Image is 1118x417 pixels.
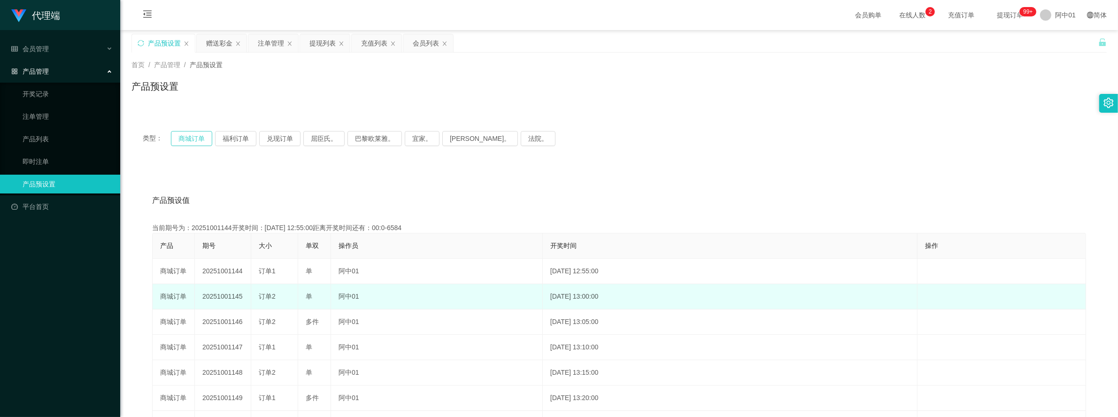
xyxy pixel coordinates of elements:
i: 图标： 同步 [138,40,144,46]
span: 产品预设值 [152,195,190,206]
span: 开奖时间 [550,242,577,249]
i: 图标： 关闭 [184,41,189,46]
span: 产品预设置 [190,61,223,69]
p: 2 [929,7,932,16]
span: 产品管理 [154,61,180,69]
sup: 2 [925,7,935,16]
span: 订单1 [259,267,276,275]
td: [DATE] 13:00:00 [543,284,918,309]
span: 订单1 [259,394,276,402]
td: 阿中01 [331,284,543,309]
div: 注单管理 [258,34,284,52]
span: 类型： [143,131,171,146]
td: [DATE] 13:20:00 [543,386,918,411]
span: 订单2 [259,318,276,325]
span: 单双 [306,242,319,249]
i: 图标： 关闭 [287,41,293,46]
td: 阿中01 [331,386,543,411]
a: 开奖记录 [23,85,113,103]
span: 期号 [202,242,216,249]
span: 产品 [160,242,173,249]
div: 产品预设置 [148,34,181,52]
button: 屈臣氏。 [303,131,345,146]
a: 产品预设置 [23,175,113,193]
td: 商城订单 [153,284,195,309]
span: 首页 [131,61,145,69]
font: 充值订单 [948,11,974,19]
div: 会员列表 [413,34,439,52]
td: [DATE] 13:10:00 [543,335,918,360]
font: 提现订单 [997,11,1023,19]
span: 单 [306,267,312,275]
font: 在线人数 [899,11,925,19]
div: 当前期号为：20251001144开奖时间：[DATE] 12:55:00距离开奖时间还有：00:0-6584 [152,223,1086,233]
a: 产品列表 [23,130,113,148]
button: 巴黎欧莱雅。 [347,131,402,146]
sup: 1211 [1019,7,1036,16]
td: 商城订单 [153,309,195,335]
button: 宜家。 [405,131,439,146]
td: 阿中01 [331,335,543,360]
button: 法院。 [521,131,555,146]
span: 单 [306,293,312,300]
td: [DATE] 13:05:00 [543,309,918,335]
font: 会员管理 [23,45,49,53]
td: [DATE] 12:55:00 [543,259,918,284]
td: 阿中01 [331,259,543,284]
div: 提现列表 [309,34,336,52]
span: 单 [306,369,312,376]
i: 图标： 关闭 [339,41,344,46]
span: / [184,61,186,69]
font: 简体 [1094,11,1107,19]
button: [PERSON_NAME]。 [442,131,518,146]
td: 20251001148 [195,360,251,386]
span: 订单2 [259,293,276,300]
a: 即时注单 [23,152,113,171]
span: 操作员 [339,242,358,249]
span: 操作 [925,242,938,249]
font: 产品管理 [23,68,49,75]
td: 商城订单 [153,386,195,411]
i: 图标： 关闭 [235,41,241,46]
td: 商城订单 [153,259,195,284]
button: 兑现订单 [259,131,301,146]
h1: 代理端 [32,0,60,31]
td: 20251001145 [195,284,251,309]
span: 多件 [306,318,319,325]
a: 图标： 仪表板平台首页 [11,197,113,216]
i: 图标： 关闭 [390,41,396,46]
td: [DATE] 13:15:00 [543,360,918,386]
td: 商城订单 [153,335,195,360]
i: 图标： 关闭 [442,41,447,46]
span: 大小 [259,242,272,249]
div: 充值列表 [361,34,387,52]
i: 图标： 解锁 [1098,38,1107,46]
i: 图标： AppStore-O [11,68,18,75]
a: 代理端 [11,11,60,19]
span: 订单2 [259,369,276,376]
td: 20251001144 [195,259,251,284]
td: 商城订单 [153,360,195,386]
span: / [148,61,150,69]
a: 注单管理 [23,107,113,126]
h1: 产品预设置 [131,79,178,93]
td: 20251001147 [195,335,251,360]
i: 图标： menu-fold [131,0,163,31]
span: 订单1 [259,343,276,351]
td: 阿中01 [331,360,543,386]
td: 20251001149 [195,386,251,411]
span: 单 [306,343,312,351]
i: 图标： 设置 [1103,98,1114,108]
i: 图标： table [11,46,18,52]
td: 20251001146 [195,309,251,335]
button: 商城订单 [171,131,212,146]
span: 多件 [306,394,319,402]
button: 福利订单 [215,131,256,146]
td: 阿中01 [331,309,543,335]
div: 赠送彩金 [206,34,232,52]
img: logo.9652507e.png [11,9,26,23]
i: 图标： global [1087,12,1094,18]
